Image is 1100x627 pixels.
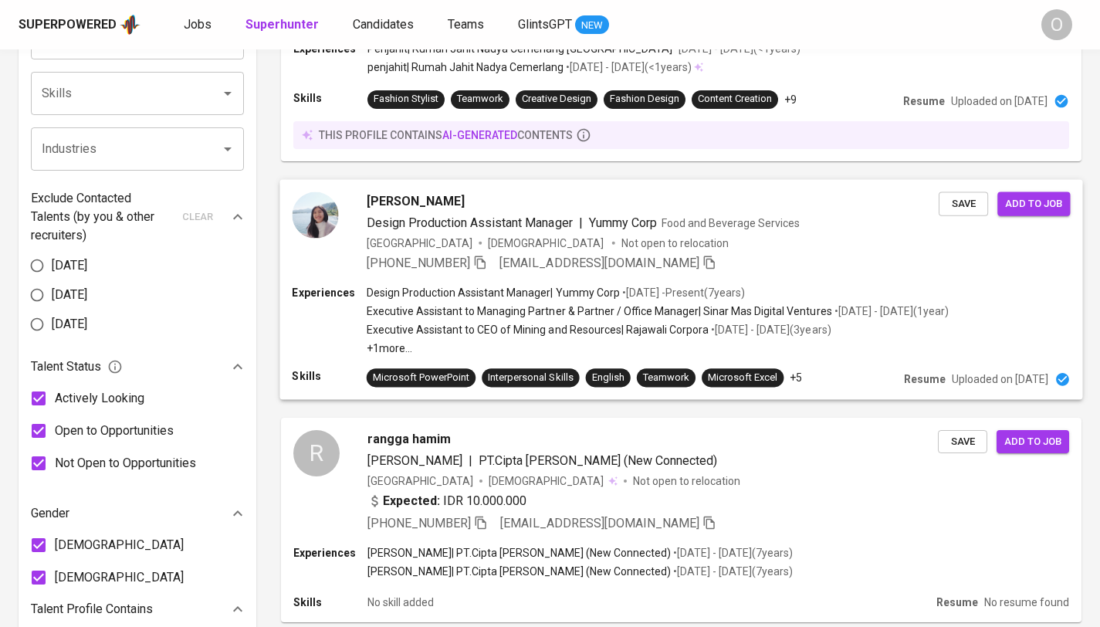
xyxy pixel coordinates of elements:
img: app logo [120,13,140,36]
p: • [DATE] - [DATE] ( 7 years ) [671,545,793,561]
span: [DATE] [52,315,87,334]
p: • [DATE] - [DATE] ( <1 years ) [564,59,692,75]
div: Exclude Contacted Talents (by you & other recruiters)clear [31,189,244,245]
p: • [DATE] - [DATE] ( 7 years ) [671,564,793,579]
a: Jobs [184,15,215,35]
a: GlintsGPT NEW [518,15,609,35]
p: Executive Assistant to Managing Partner & Partner / Office Manager | Sinar Mas Digital Ventures [367,303,832,319]
button: Open [217,83,239,104]
p: Resume [903,93,945,109]
span: [EMAIL_ADDRESS][DOMAIN_NAME] [499,256,699,270]
span: [DEMOGRAPHIC_DATA] [488,235,605,250]
div: Teamwork [457,92,503,107]
span: Yummy Corp [589,215,657,229]
p: Experiences [293,545,367,561]
span: rangga hamim [367,430,451,449]
span: Design Production Assistant Manager [367,215,573,229]
div: Gender [31,498,244,529]
span: AI-generated [442,129,517,141]
div: Microsoft Excel [708,371,777,385]
div: IDR 10.000.000 [367,492,526,510]
p: Design Production Assistant Manager | Yummy Corp [367,285,620,300]
p: Skills [293,595,367,610]
div: Content Creation [698,92,772,107]
p: Resume [904,371,946,387]
span: [DEMOGRAPHIC_DATA] [55,536,184,554]
span: Candidates [353,17,414,32]
a: Rrangga hamim[PERSON_NAME]|PT.Cipta [PERSON_NAME] (New Connected)[GEOGRAPHIC_DATA][DEMOGRAPHIC_DA... [281,418,1081,622]
span: Open to Opportunities [55,422,174,440]
span: [PHONE_NUMBER] [367,516,471,530]
p: +5 [790,370,802,385]
p: [PERSON_NAME] | PT.Cipta [PERSON_NAME] (New Connected) [367,545,671,561]
a: Superhunter [245,15,322,35]
span: [DEMOGRAPHIC_DATA] [489,473,606,489]
span: | [579,213,583,232]
p: Skills [292,368,366,384]
span: Save [946,433,980,451]
span: [PERSON_NAME] [367,191,465,210]
b: Superhunter [245,17,319,32]
p: Uploaded on [DATE] [951,93,1048,109]
span: [DEMOGRAPHIC_DATA] [55,568,184,587]
span: Add to job [1004,433,1061,451]
span: [DATE] [52,256,87,275]
div: Microsoft PowerPoint [373,371,469,385]
span: Add to job [1005,195,1062,212]
span: Food and Beverage Services [662,216,800,229]
div: Talent Status [31,351,244,382]
span: Not Open to Opportunities [55,454,196,473]
p: penjahit | Rumah Jahit Nadya Cemerlang [367,59,564,75]
span: [PHONE_NUMBER] [367,256,470,270]
div: Interpersonal Skills [488,371,573,385]
button: Save [938,430,987,454]
span: Save [946,195,980,212]
span: Actively Looking [55,389,144,408]
a: [PERSON_NAME]Design Production Assistant Manager|Yummy CorpFood and Beverage Services[GEOGRAPHIC_... [281,180,1081,399]
p: Experiences [292,285,366,300]
span: Teams [448,17,484,32]
button: Add to job [997,191,1070,215]
div: [GEOGRAPHIC_DATA] [367,473,473,489]
div: Creative Design [522,92,591,107]
p: this profile contains contents [319,127,573,143]
span: | [469,452,472,470]
span: PT.Cipta [PERSON_NAME] (New Connected) [479,453,717,468]
a: Candidates [353,15,417,35]
div: English [592,371,624,385]
span: NEW [575,18,609,33]
p: • [DATE] - [DATE] ( 3 years ) [709,322,831,337]
button: Add to job [997,430,1069,454]
span: [PERSON_NAME] [367,453,462,468]
button: Save [939,191,988,215]
a: Teams [448,15,487,35]
p: No skill added [367,595,434,610]
p: Skills [293,90,367,106]
button: Open [217,138,239,160]
span: Jobs [184,17,212,32]
div: O [1041,9,1072,40]
b: Expected: [383,492,440,510]
p: • [DATE] - Present ( 7 years ) [620,285,745,300]
p: Uploaded on [DATE] [952,371,1048,387]
p: Not open to relocation [633,473,740,489]
div: Superpowered [19,16,117,34]
p: +1 more ... [367,341,949,356]
div: Teamwork [643,371,689,385]
p: +9 [784,92,797,107]
p: No resume found [984,595,1069,610]
div: Talent Profile Contains [31,594,244,625]
p: Talent Profile Contains [31,600,153,619]
p: Gender [31,504,69,523]
a: Superpoweredapp logo [19,13,140,36]
p: Executive Assistant to CEO of Mining and Resources | Rajawali Corpora [367,322,709,337]
p: [PERSON_NAME] | PT.Cipta [PERSON_NAME] (New Connected) [367,564,671,579]
p: Resume [936,595,978,610]
p: Exclude Contacted Talents (by you & other recruiters) [31,189,173,245]
span: GlintsGPT [518,17,572,32]
div: [GEOGRAPHIC_DATA] [367,235,472,250]
p: Not open to relocation [621,235,729,250]
p: • [DATE] - [DATE] ( 1 year ) [832,303,949,319]
div: Fashion Design [610,92,679,107]
div: Fashion Stylist [374,92,438,107]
